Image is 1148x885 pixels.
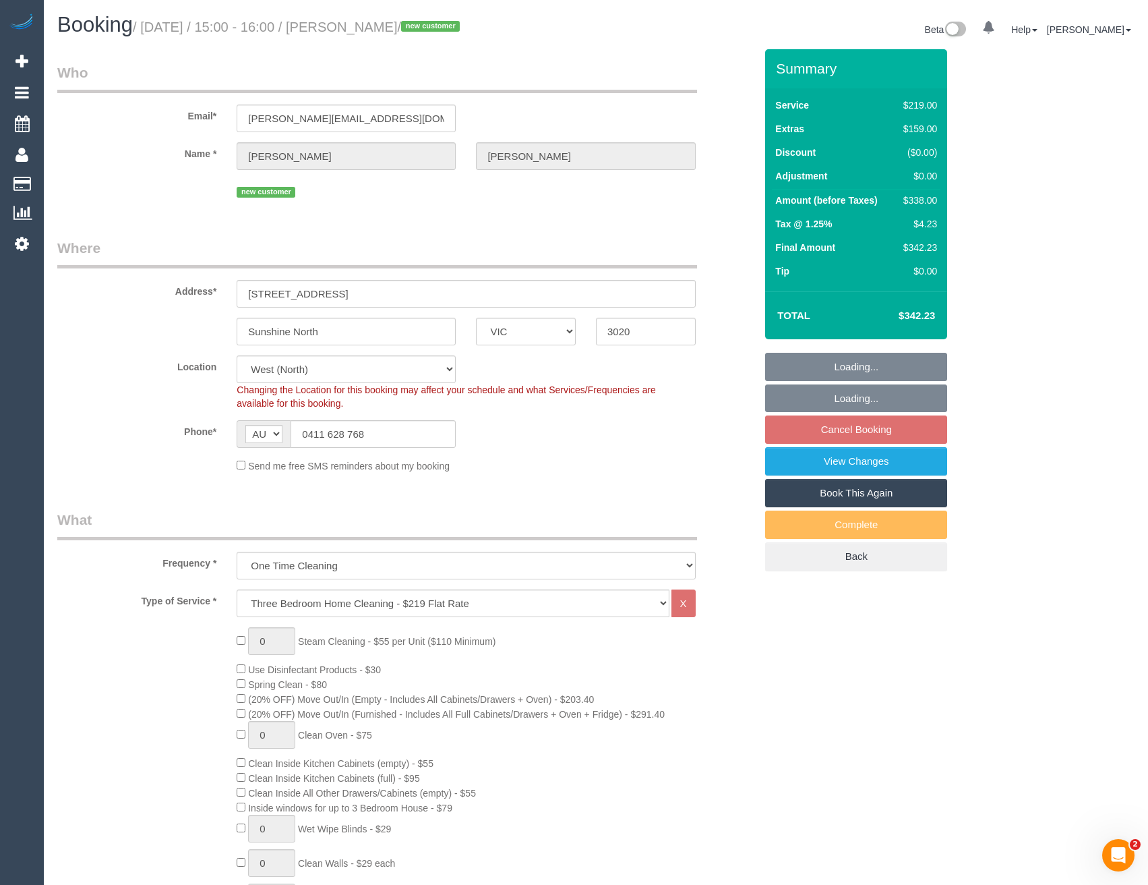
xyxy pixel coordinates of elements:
div: $0.00 [898,264,937,278]
span: new customer [401,21,460,32]
span: Clean Inside Kitchen Cabinets (empty) - $55 [248,758,433,769]
input: First Name* [237,142,456,170]
div: $4.23 [898,217,937,231]
span: (20% OFF) Move Out/In (Empty - Includes All Cabinets/Drawers + Oven) - $203.40 [248,694,594,705]
small: / [DATE] / 15:00 - 16:00 / [PERSON_NAME] [133,20,464,34]
div: $338.00 [898,194,937,207]
input: Email* [237,105,456,132]
input: Suburb* [237,318,456,345]
span: Clean Walls - $29 each [298,858,395,869]
input: Post Code* [596,318,696,345]
label: Extras [775,122,804,136]
span: Clean Oven - $75 [298,730,372,741]
label: Address* [47,280,226,298]
span: Booking [57,13,133,36]
label: Tax @ 1.25% [775,217,832,231]
img: Automaid Logo [8,13,35,32]
span: new customer [237,187,295,198]
img: New interface [944,22,966,39]
span: Send me free SMS reminders about my booking [248,461,450,472]
span: Wet Wipe Blinds - $29 [298,824,391,834]
label: Frequency * [47,552,226,570]
label: Discount [775,146,816,159]
h4: $342.23 [858,310,935,322]
label: Location [47,355,226,374]
a: Book This Again [765,479,947,507]
label: Adjustment [775,169,827,183]
iframe: Intercom live chat [1102,839,1135,872]
span: Steam Cleaning - $55 per Unit ($110 Minimum) [298,636,495,647]
div: $219.00 [898,98,937,112]
legend: Where [57,238,697,268]
span: Changing the Location for this booking may affect your schedule and what Services/Frequencies are... [237,384,656,409]
a: Help [1011,24,1037,35]
label: Amount (before Taxes) [775,194,877,207]
label: Final Amount [775,241,835,254]
label: Service [775,98,809,112]
label: Name * [47,142,226,161]
a: Beta [925,24,967,35]
div: $0.00 [898,169,937,183]
input: Last Name* [476,142,695,170]
div: $342.23 [898,241,937,254]
h3: Summary [776,61,940,76]
legend: Who [57,63,697,93]
label: Email* [47,105,226,123]
span: / [398,20,464,34]
label: Type of Service * [47,590,226,608]
a: Back [765,542,947,571]
label: Tip [775,264,789,278]
label: Phone* [47,420,226,438]
a: View Changes [765,447,947,476]
span: Inside windows for up to 3 Bedroom House - $79 [248,803,452,813]
span: Clean Inside All Other Drawers/Cabinets (empty) - $55 [248,788,476,799]
div: $159.00 [898,122,937,136]
span: Clean Inside Kitchen Cabinets (full) - $95 [248,773,419,784]
input: Phone* [291,420,456,448]
span: Spring Clean - $80 [248,679,327,690]
a: [PERSON_NAME] [1047,24,1131,35]
span: Use Disinfectant Products - $30 [248,664,381,675]
span: (20% OFF) Move Out/In (Furnished - Includes All Full Cabinets/Drawers + Oven + Fridge) - $291.40 [248,709,665,720]
span: 2 [1130,839,1141,850]
strong: Total [777,310,810,321]
legend: What [57,510,697,540]
div: ($0.00) [898,146,937,159]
